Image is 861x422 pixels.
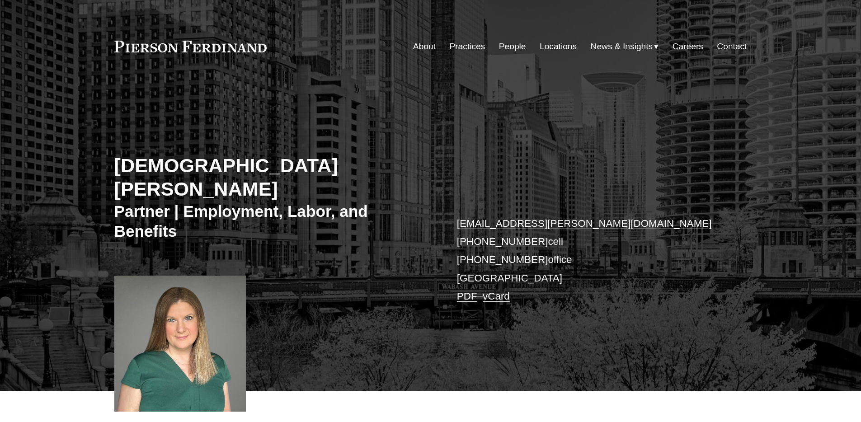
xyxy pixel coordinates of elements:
a: Practices [449,38,485,55]
a: [PHONE_NUMBER] [457,236,548,247]
a: About [413,38,436,55]
p: cell office [GEOGRAPHIC_DATA] – [457,215,720,306]
a: [PHONE_NUMBER] [457,254,548,265]
a: vCard [483,291,510,302]
a: Contact [717,38,747,55]
a: [EMAIL_ADDRESS][PERSON_NAME][DOMAIN_NAME] [457,218,712,229]
h3: Partner | Employment, Labor, and Benefits [114,202,431,241]
a: Locations [540,38,577,55]
a: People [499,38,526,55]
a: PDF [457,291,477,302]
span: News & Insights [591,39,653,55]
a: Careers [673,38,703,55]
h2: [DEMOGRAPHIC_DATA][PERSON_NAME] [114,154,431,201]
a: folder dropdown [591,38,659,55]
